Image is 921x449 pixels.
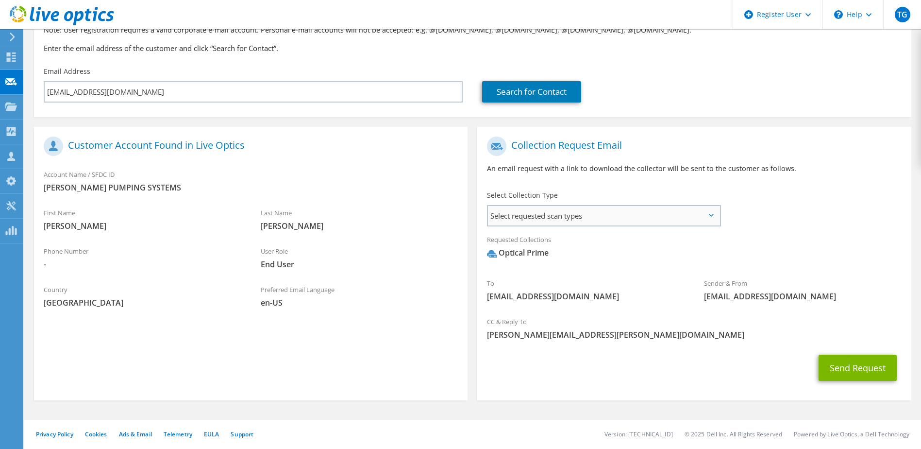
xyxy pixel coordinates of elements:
[487,190,558,200] label: Select Collection Type
[261,297,458,308] span: en-US
[251,241,468,275] div: User Role
[44,259,241,270] span: -
[44,182,458,193] span: [PERSON_NAME] PUMPING SYSTEMS
[834,10,843,19] svg: \n
[261,259,458,270] span: End User
[685,430,782,438] li: © 2025 Dell Inc. All Rights Reserved
[477,229,911,268] div: Requested Collections
[704,291,902,302] span: [EMAIL_ADDRESS][DOMAIN_NAME]
[204,430,219,438] a: EULA
[34,203,251,236] div: First Name
[44,67,90,76] label: Email Address
[44,43,902,53] h3: Enter the email address of the customer and click “Search for Contact”.
[44,25,902,35] p: Note: User registration requires a valid corporate e-mail account. Personal e-mail accounts will ...
[164,430,192,438] a: Telemetry
[482,81,581,103] a: Search for Contact
[487,291,685,302] span: [EMAIL_ADDRESS][DOMAIN_NAME]
[694,273,911,307] div: Sender & From
[231,430,253,438] a: Support
[794,430,909,438] li: Powered by Live Optics, a Dell Technology
[34,279,251,313] div: Country
[477,311,911,345] div: CC & Reply To
[36,430,73,438] a: Privacy Policy
[251,279,468,313] div: Preferred Email Language
[488,206,719,225] span: Select requested scan types
[487,329,901,340] span: [PERSON_NAME][EMAIL_ADDRESS][PERSON_NAME][DOMAIN_NAME]
[487,137,896,156] h1: Collection Request Email
[44,221,241,231] span: [PERSON_NAME]
[34,241,251,275] div: Phone Number
[487,247,549,259] div: Optical Prime
[85,430,107,438] a: Cookies
[119,430,152,438] a: Ads & Email
[44,297,241,308] span: [GEOGRAPHIC_DATA]
[251,203,468,236] div: Last Name
[261,221,458,231] span: [PERSON_NAME]
[895,7,910,22] span: TG
[819,355,897,381] button: Send Request
[477,273,694,307] div: To
[34,164,468,198] div: Account Name / SFDC ID
[44,137,453,156] h1: Customer Account Found in Live Optics
[604,430,673,438] li: Version: [TECHNICAL_ID]
[487,163,901,174] p: An email request with a link to download the collector will be sent to the customer as follows.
